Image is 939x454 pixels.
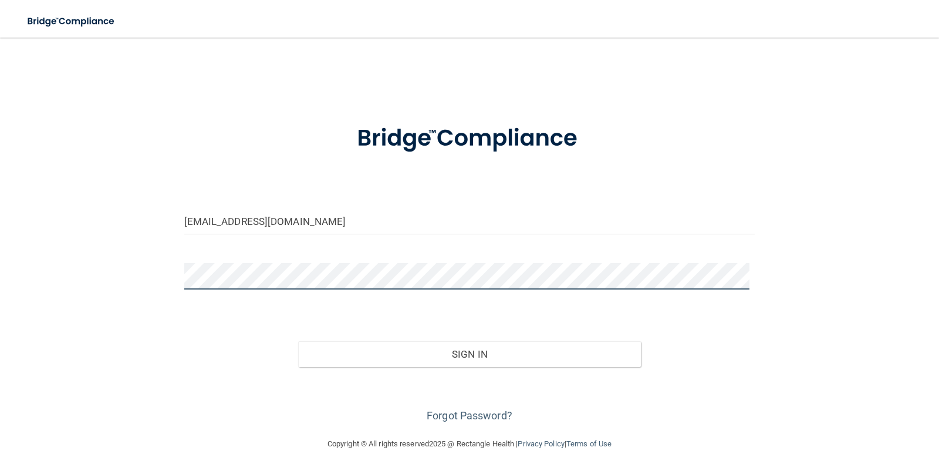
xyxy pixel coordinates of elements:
a: Terms of Use [566,439,612,448]
a: Forgot Password? [427,409,512,422]
img: bridge_compliance_login_screen.278c3ca4.svg [18,9,126,33]
a: Privacy Policy [518,439,564,448]
button: Sign In [298,341,641,367]
img: bridge_compliance_login_screen.278c3ca4.svg [333,108,606,169]
input: Email [184,208,755,234]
